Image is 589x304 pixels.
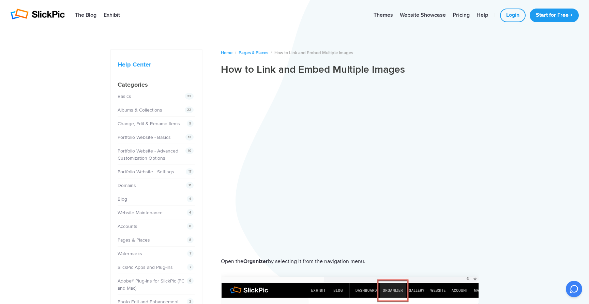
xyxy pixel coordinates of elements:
span: 9 [187,120,194,127]
span: by selecting it from the navigation menu. [268,258,365,265]
span: / [235,50,236,56]
a: Domains [118,183,136,188]
h4: Categories [118,80,195,89]
span: 4 [187,209,194,216]
span: 8 [187,236,194,243]
a: Pages & Places [118,237,150,243]
span: 10 [185,147,194,154]
a: Basics [118,93,131,99]
span: Open the [221,258,243,265]
span: 4 [187,196,194,202]
a: Blog [118,196,127,202]
span: 12 [185,134,194,141]
a: Albums & Collections [118,107,162,113]
a: Watermarks [118,251,142,257]
a: Change, Edit & Rename Items [118,121,180,127]
span: 22 [185,93,194,100]
span: 17 [186,168,194,175]
b: Organizer [243,258,268,265]
a: Adobe® Plug-Ins for SlickPic (PC and Mac) [118,278,184,291]
a: Portfolio Website - Settings [118,169,174,175]
span: 7 [187,264,194,271]
iframe: 45 How To Link And Embed Multiple Images [221,113,479,247]
a: SlickPic Apps and Plug-ins [118,264,173,270]
span: 8 [187,223,194,230]
span: 22 [185,106,194,113]
a: Portfolio Website - Advanced Customization Options [118,148,178,161]
a: Portfolio Website - Basics [118,134,171,140]
a: Accounts [118,223,137,229]
a: Website Maintenance [118,210,163,216]
span: How to Link and Embed Multiple Images [274,50,353,56]
a: Pages & Places [239,50,268,56]
span: 11 [186,182,194,189]
span: 7 [187,250,194,257]
span: / [271,50,272,56]
a: Help Center [118,61,151,68]
h1: How to Link and Embed Multiple Images [221,63,479,76]
a: Home [221,50,232,56]
span: 6 [187,277,194,284]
